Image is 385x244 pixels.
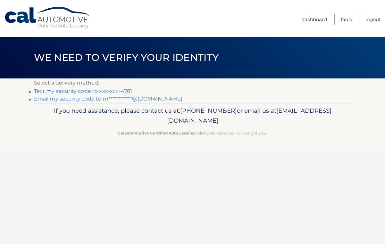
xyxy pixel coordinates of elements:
[4,6,91,29] a: Cal Automotive
[34,52,219,63] span: We need to verify your identity
[180,107,237,114] span: [PHONE_NUMBER]
[365,14,381,25] a: Logout
[301,14,327,25] a: Dashboard
[38,106,347,126] p: If you need assistance, please contact us at: or email us at
[38,130,347,136] p: - All Rights Reserved - Copyright 2025
[34,88,132,94] a: Text my security code to xxx-xxx-4781
[118,131,195,135] strong: Cal Automotive Certified Auto Leasing
[34,78,351,87] p: Select a delivery method:
[341,14,352,25] a: FAQ's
